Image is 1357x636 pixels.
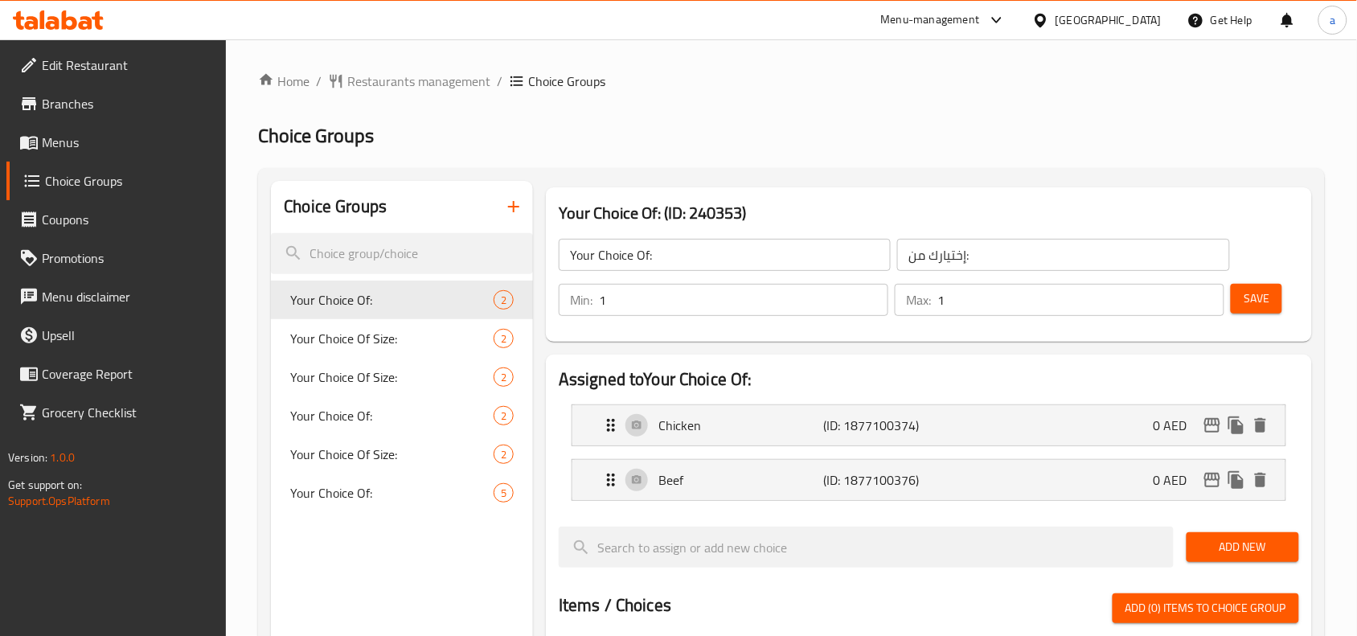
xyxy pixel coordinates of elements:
a: Home [258,72,310,91]
div: Choices [494,367,514,387]
a: Edit Restaurant [6,46,227,84]
a: Menu disclaimer [6,277,227,316]
span: Coverage Report [42,364,214,384]
span: Your Choice Of: [290,483,494,503]
span: Branches [42,94,214,113]
a: Coverage Report [6,355,227,393]
p: Beef [658,470,823,490]
h2: Items / Choices [559,593,671,618]
span: 5 [494,486,513,501]
span: Choice Groups [528,72,605,91]
span: 2 [494,331,513,347]
span: Choice Groups [258,117,374,154]
h2: Choice Groups [284,195,387,219]
span: Your Choice Of: [290,406,494,425]
p: Min: [570,290,592,310]
span: Version: [8,447,47,468]
li: / [497,72,502,91]
span: Menus [42,133,214,152]
button: edit [1200,413,1224,437]
button: duplicate [1224,468,1248,492]
input: search [559,527,1174,568]
p: Chicken [658,416,823,435]
p: (ID: 1877100374) [823,416,933,435]
li: / [316,72,322,91]
p: 0 AED [1154,470,1200,490]
div: Your Choice Of Size:2 [271,319,533,358]
p: 0 AED [1154,416,1200,435]
div: Choices [494,329,514,348]
a: Coupons [6,200,227,239]
a: Branches [6,84,227,123]
button: Save [1231,284,1282,314]
p: Max: [906,290,931,310]
button: edit [1200,468,1224,492]
h2: Assigned to Your Choice Of: [559,367,1299,392]
span: Your Choice Of Size: [290,445,494,464]
a: Upsell [6,316,227,355]
span: 2 [494,293,513,308]
span: 1.0.0 [50,447,75,468]
div: [GEOGRAPHIC_DATA] [1056,11,1162,29]
span: Add New [1199,537,1286,557]
span: 2 [494,447,513,462]
span: 2 [494,370,513,385]
h3: Your Choice Of: (ID: 240353) [559,200,1299,226]
a: Choice Groups [6,162,227,200]
span: Coupons [42,210,214,229]
div: Choices [494,406,514,425]
input: search [271,233,533,274]
li: Expand [559,398,1299,453]
span: Get support on: [8,474,82,495]
p: (ID: 1877100376) [823,470,933,490]
div: Choices [494,290,514,310]
span: Menu disclaimer [42,287,214,306]
div: Your Choice Of Size:2 [271,358,533,396]
span: Edit Restaurant [42,55,214,75]
span: Save [1244,289,1269,309]
a: Support.OpsPlatform [8,490,110,511]
button: delete [1248,413,1273,437]
div: Expand [572,460,1285,500]
div: Choices [494,483,514,503]
div: Menu-management [881,10,980,30]
span: Your Choice Of: [290,290,494,310]
span: Your Choice Of Size: [290,367,494,387]
span: Restaurants management [347,72,490,91]
span: a [1330,11,1335,29]
button: duplicate [1224,413,1248,437]
a: Menus [6,123,227,162]
span: Promotions [42,248,214,268]
span: Add (0) items to choice group [1125,598,1286,618]
div: Choices [494,445,514,464]
div: Expand [572,405,1285,445]
span: Choice Groups [45,171,214,191]
button: delete [1248,468,1273,492]
button: Add New [1187,532,1299,562]
button: Add (0) items to choice group [1113,593,1299,623]
a: Promotions [6,239,227,277]
nav: breadcrumb [258,72,1325,91]
li: Expand [559,453,1299,507]
div: Your Choice Of:5 [271,474,533,512]
span: Grocery Checklist [42,403,214,422]
span: Upsell [42,326,214,345]
span: 2 [494,408,513,424]
a: Restaurants management [328,72,490,91]
div: Your Choice Of:2 [271,281,533,319]
a: Grocery Checklist [6,393,227,432]
div: Your Choice Of:2 [271,396,533,435]
span: Your Choice Of Size: [290,329,494,348]
div: Your Choice Of Size:2 [271,435,533,474]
